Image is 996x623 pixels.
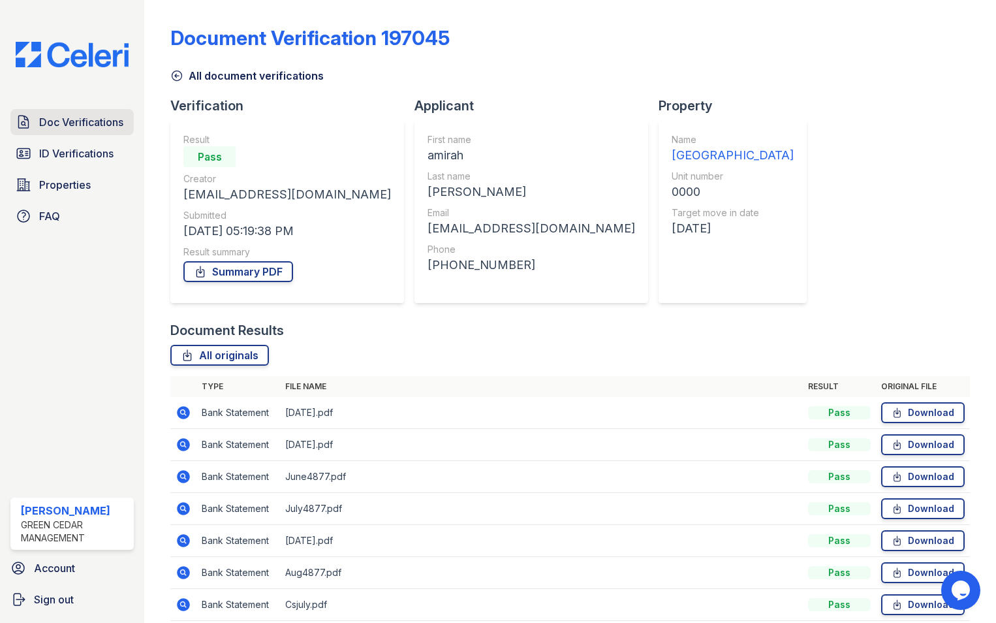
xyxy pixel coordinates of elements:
[808,406,871,419] div: Pass
[803,376,876,397] th: Result
[170,345,269,366] a: All originals
[21,503,129,519] div: [PERSON_NAME]
[280,429,803,461] td: [DATE].pdf
[5,555,139,581] a: Account
[196,376,280,397] th: Type
[808,566,871,579] div: Pass
[39,208,60,224] span: FAQ
[808,534,871,547] div: Pass
[428,133,635,146] div: First name
[428,219,635,238] div: [EMAIL_ADDRESS][DOMAIN_NAME]
[808,502,871,515] div: Pass
[881,594,965,615] a: Download
[428,183,635,201] div: [PERSON_NAME]
[414,97,659,115] div: Applicant
[672,170,794,183] div: Unit number
[34,560,75,576] span: Account
[428,206,635,219] div: Email
[39,146,114,161] span: ID Verifications
[881,562,965,583] a: Download
[876,376,970,397] th: Original file
[672,206,794,219] div: Target move in date
[941,571,983,610] iframe: chat widget
[428,170,635,183] div: Last name
[672,133,794,165] a: Name [GEOGRAPHIC_DATA]
[196,461,280,493] td: Bank Statement
[808,470,871,483] div: Pass
[170,26,450,50] div: Document Verification 197045
[659,97,817,115] div: Property
[196,589,280,621] td: Bank Statement
[170,97,414,115] div: Verification
[672,219,794,238] div: [DATE]
[280,493,803,525] td: July4877.pdf
[196,397,280,429] td: Bank Statement
[170,68,324,84] a: All document verifications
[196,493,280,525] td: Bank Statement
[183,209,391,222] div: Submitted
[10,172,134,198] a: Properties
[881,434,965,455] a: Download
[280,461,803,493] td: June4877.pdf
[196,557,280,589] td: Bank Statement
[183,246,391,259] div: Result summary
[183,261,293,282] a: Summary PDF
[183,222,391,240] div: [DATE] 05:19:38 PM
[10,109,134,135] a: Doc Verifications
[881,498,965,519] a: Download
[881,466,965,487] a: Download
[10,140,134,167] a: ID Verifications
[672,133,794,146] div: Name
[881,530,965,551] a: Download
[881,402,965,423] a: Download
[428,256,635,274] div: [PHONE_NUMBER]
[5,42,139,67] img: CE_Logo_Blue-a8612792a0a2168367f1c8372b55b34899dd931a85d93a1a3d3e32e68fde9ad4.png
[183,185,391,204] div: [EMAIL_ADDRESS][DOMAIN_NAME]
[808,598,871,611] div: Pass
[280,557,803,589] td: Aug4877.pdf
[10,203,134,229] a: FAQ
[428,243,635,256] div: Phone
[196,429,280,461] td: Bank Statement
[183,146,236,167] div: Pass
[34,592,74,607] span: Sign out
[808,438,871,451] div: Pass
[183,172,391,185] div: Creator
[672,146,794,165] div: [GEOGRAPHIC_DATA]
[280,525,803,557] td: [DATE].pdf
[280,589,803,621] td: Csjuly.pdf
[280,397,803,429] td: [DATE].pdf
[428,146,635,165] div: amirah
[5,586,139,613] a: Sign out
[183,133,391,146] div: Result
[672,183,794,201] div: 0000
[21,519,129,545] div: Green Cedar Management
[280,376,803,397] th: File name
[39,177,91,193] span: Properties
[170,321,284,340] div: Document Results
[39,114,123,130] span: Doc Verifications
[196,525,280,557] td: Bank Statement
